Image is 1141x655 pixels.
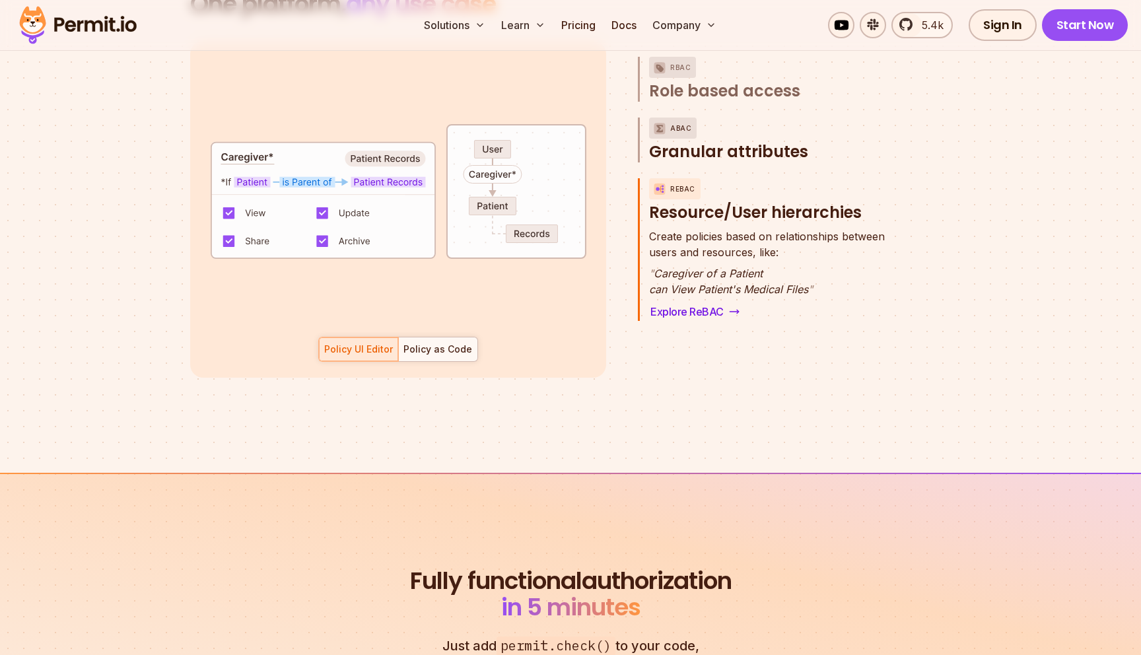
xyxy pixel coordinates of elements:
[407,568,734,621] h2: authorization
[649,228,895,321] div: ReBACResource/User hierarchies
[649,118,895,162] button: ABACGranular attributes
[808,283,813,296] span: "
[403,343,472,356] div: Policy as Code
[649,57,895,102] button: RBACRole based access
[496,12,551,38] button: Learn
[1042,9,1128,41] a: Start Now
[891,12,953,38] a: 5.4k
[649,228,885,260] p: users and resources, like:
[398,337,478,362] button: Policy as Code
[649,141,808,162] span: Granular attributes
[649,81,800,102] span: Role based access
[606,12,642,38] a: Docs
[13,3,143,48] img: Permit logo
[649,267,654,280] span: "
[670,118,691,139] p: ABAC
[649,228,885,244] span: Create policies based on relationships between
[410,568,582,594] span: Fully functional
[969,9,1037,41] a: Sign In
[649,265,885,297] p: Caregiver of a Patient can View Patient's Medical Files
[670,57,691,78] p: RBAC
[501,590,640,624] span: in 5 minutes
[556,12,601,38] a: Pricing
[419,12,491,38] button: Solutions
[914,17,944,33] span: 5.4k
[647,12,722,38] button: Company
[649,302,741,321] a: Explore ReBAC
